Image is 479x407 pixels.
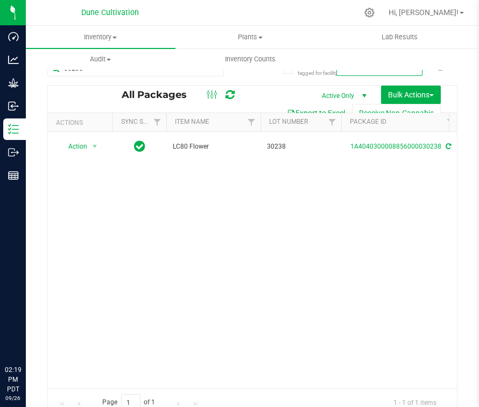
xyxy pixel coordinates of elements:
span: 30238 [267,142,335,152]
inline-svg: Inventory [8,124,19,135]
iframe: Resource center [11,321,43,353]
div: Manage settings [363,8,376,18]
a: Filter [442,113,460,131]
a: Filter [243,113,260,131]
inline-svg: Analytics [8,54,19,65]
span: select [88,139,102,154]
p: 02:19 PM PDT [5,365,21,394]
a: Lot Number [269,118,308,125]
a: Filter [323,113,341,131]
a: Inventory Counts [175,48,325,71]
button: Bulk Actions [381,86,441,104]
a: Inventory [26,26,175,48]
div: Actions [56,119,108,127]
inline-svg: Reports [8,170,19,181]
span: Bulk Actions [388,90,434,99]
span: All Packages [122,89,198,101]
inline-svg: Inbound [8,101,19,111]
button: Receive Non-Cannabis [352,104,441,122]
span: Plants [176,32,325,42]
a: Plants [175,26,325,48]
span: Dune Cultivation [81,8,139,17]
a: 1A4040300008856000030238 [350,143,441,150]
span: Lab Results [367,32,432,42]
a: Audit [26,48,175,71]
button: Export to Excel [280,104,352,122]
inline-svg: Dashboard [8,31,19,42]
span: Sync from Compliance System [444,143,451,150]
a: Lab Results [325,26,475,48]
p: 09/26 [5,394,21,402]
span: Hi, [PERSON_NAME]! [389,8,459,17]
span: LC80 Flower [173,142,254,152]
a: Package ID [350,118,386,125]
span: Inventory Counts [210,54,290,64]
inline-svg: Grow [8,78,19,88]
span: Action [59,139,88,154]
a: Sync Status [121,118,163,125]
span: Audit [26,54,175,64]
span: Inventory [26,32,175,42]
a: Item Name [175,118,209,125]
a: Filter [149,113,166,131]
span: In Sync [134,139,145,154]
inline-svg: Outbound [8,147,19,158]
